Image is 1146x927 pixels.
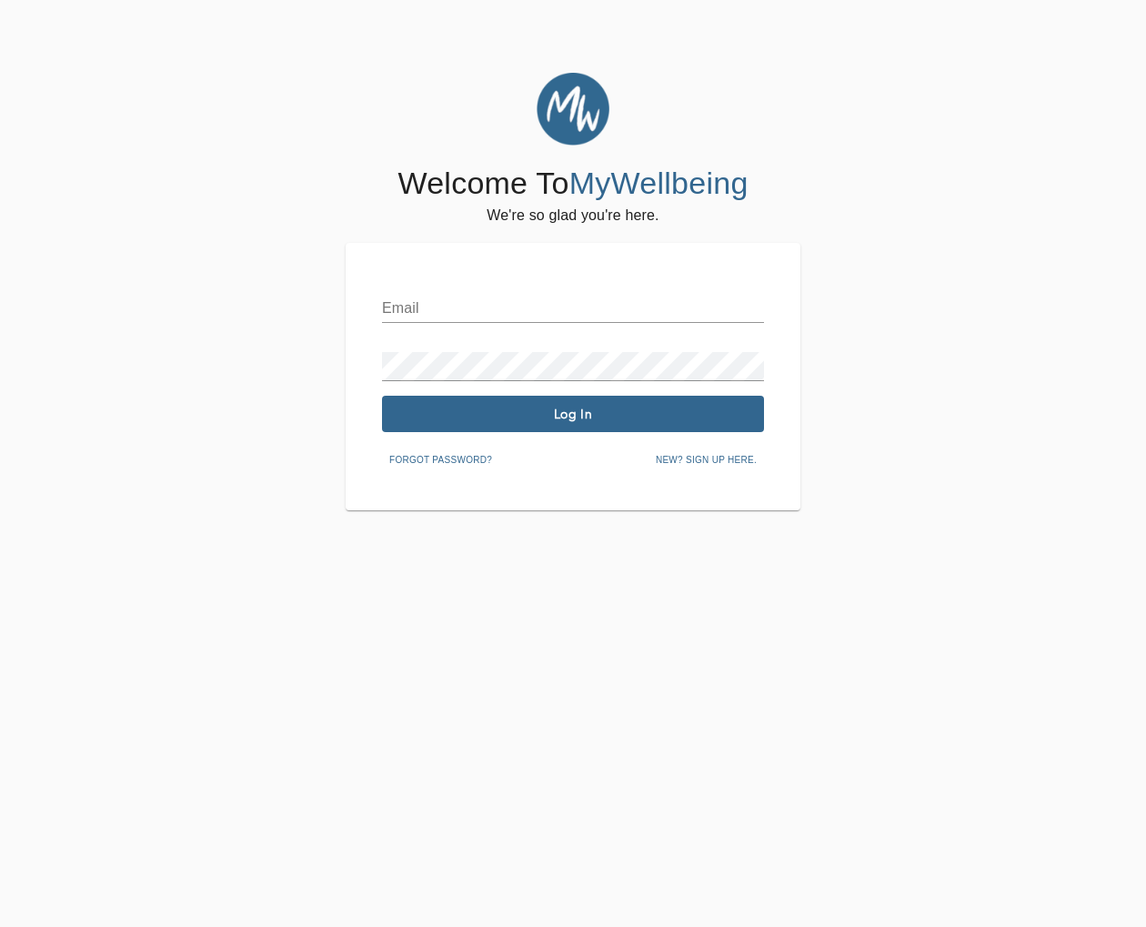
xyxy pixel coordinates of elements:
[382,447,499,474] button: Forgot password?
[389,406,757,423] span: Log In
[569,166,749,200] span: MyWellbeing
[382,396,764,432] button: Log In
[656,452,757,469] span: New? Sign up here.
[537,73,609,146] img: MyWellbeing
[397,165,748,203] h4: Welcome To
[389,452,492,469] span: Forgot password?
[648,447,764,474] button: New? Sign up here.
[487,203,658,228] h6: We're so glad you're here.
[382,451,499,466] a: Forgot password?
